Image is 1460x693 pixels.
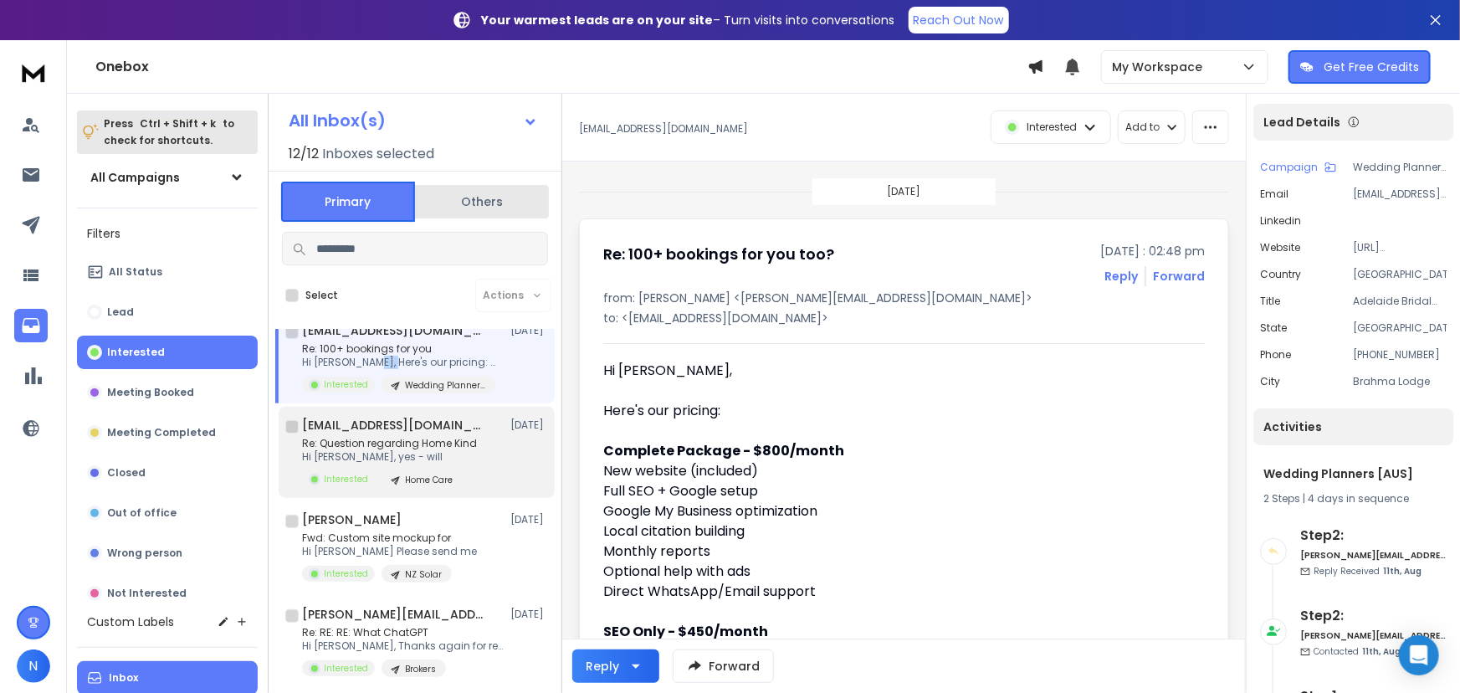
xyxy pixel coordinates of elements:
strong: Your warmest leads are on your site [482,12,714,28]
p: Press to check for shortcuts. [104,116,234,149]
p: city [1260,375,1280,388]
p: Home Care [405,474,453,486]
p: Fwd: Custom site mockup for [302,531,477,545]
p: Reply Received [1314,565,1422,577]
p: Meeting Booked [107,386,194,399]
div: | [1263,492,1443,506]
h1: [PERSON_NAME][EMAIL_ADDRESS][DOMAIN_NAME] [302,606,486,623]
button: N [17,649,50,683]
li: Local citation building [603,521,1092,542]
div: Activities [1253,408,1453,445]
p: Reach Out Now [914,12,1004,28]
p: Interested [324,662,368,675]
button: Reply [1104,268,1138,285]
h1: Re: 100+ bookings for you too? [603,243,834,266]
h1: [EMAIL_ADDRESS][DOMAIN_NAME] [302,417,486,434]
p: [DATE] [510,608,548,621]
p: All Status [109,265,162,279]
h1: All Inbox(s) [289,112,386,129]
p: title [1260,295,1280,308]
button: Closed [77,456,258,490]
p: Get Free Credits [1324,59,1419,75]
p: Contacted [1314,645,1401,658]
p: Interested [1027,121,1077,134]
p: My Workspace [1112,59,1209,75]
span: 4 days in sequence [1308,491,1409,506]
strong: Complete Package - $800/month [603,441,844,460]
p: [DATE] [510,418,548,432]
button: Get Free Credits [1288,50,1431,84]
span: Hi [PERSON_NAME], [603,361,732,380]
p: – Turn visits into conversations [482,12,895,28]
p: [PHONE_NUMBER] [1353,348,1447,362]
h3: Inboxes selected [322,144,434,164]
p: [EMAIL_ADDRESS][DOMAIN_NAME] [579,122,748,136]
button: Primary [281,182,415,222]
span: 12 / 12 [289,144,319,164]
button: Interested [77,336,258,369]
div: Reply [586,658,619,675]
li: Monthly reports [603,542,1092,562]
p: [DATE] [888,185,921,198]
button: Meeting Booked [77,376,258,409]
p: Meeting Completed [107,426,216,439]
p: Interested [324,473,368,485]
h6: Step 2 : [1300,606,1447,626]
p: Brahma Lodge [1353,375,1447,388]
strong: SEO Only - $450/month [603,622,768,641]
button: Meeting Completed [77,416,258,449]
p: linkedin [1260,214,1301,228]
p: Wedding Planners [AUS] [405,379,485,392]
p: Re: Question regarding Home Kind [302,437,477,450]
p: Hi [PERSON_NAME], Here's our pricing: Complete Package [302,356,503,369]
p: Hi [PERSON_NAME], yes - will [302,450,477,464]
div: Forward [1153,268,1205,285]
label: Select [305,289,338,302]
p: Re: RE: RE: What ChatGPT [302,626,503,639]
p: Email [1260,187,1288,201]
button: Lead [77,295,258,329]
p: country [1260,268,1301,281]
p: Hi [PERSON_NAME], Thanks again for reading [302,639,503,653]
li: Google My Business optimization [603,501,1092,521]
li: Optional help with ads [603,562,1092,582]
p: Hi [PERSON_NAME] Please send me [302,545,477,558]
p: Wedding Planners [AUS] [1353,161,1447,174]
h1: [PERSON_NAME] [302,511,402,528]
h1: All Campaigns [90,169,180,186]
p: Brokers [405,663,436,675]
h6: [PERSON_NAME][EMAIL_ADDRESS][DOMAIN_NAME] [1300,549,1447,562]
p: [GEOGRAPHIC_DATA] [1353,268,1447,281]
p: website [1260,241,1300,254]
button: Out of office [77,496,258,530]
h1: Wedding Planners [AUS] [1263,465,1443,482]
p: Wrong person [107,547,182,560]
button: All Campaigns [77,161,258,194]
p: [URL][DOMAIN_NAME] [1353,241,1447,254]
h6: Step 2 : [1300,526,1447,546]
span: Ctrl + Shift + k [137,114,218,133]
button: Reply [572,649,659,683]
span: 11th, Aug [1362,645,1401,658]
h3: Filters [77,222,258,245]
p: Closed [107,466,146,480]
p: to: <[EMAIL_ADDRESS][DOMAIN_NAME]> [603,310,1205,326]
h3: Custom Labels [87,613,174,630]
p: Interested [107,346,165,359]
p: Phone [1260,348,1291,362]
p: Lead [107,305,134,319]
button: Others [415,183,549,220]
span: 11th, Aug [1383,565,1422,577]
li: New website (included) [603,461,1092,481]
span: 2 Steps [1263,491,1300,506]
h6: [PERSON_NAME][EMAIL_ADDRESS][DOMAIN_NAME] [1300,629,1447,642]
p: Lead Details [1263,114,1340,131]
p: Interested [324,378,368,391]
li: Direct WhatsApp/Email support [603,582,1092,622]
button: All Status [77,255,258,289]
p: Inbox [109,671,138,685]
p: [DATE] [510,513,548,526]
a: Reach Out Now [909,7,1009,33]
p: Out of office [107,506,177,520]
